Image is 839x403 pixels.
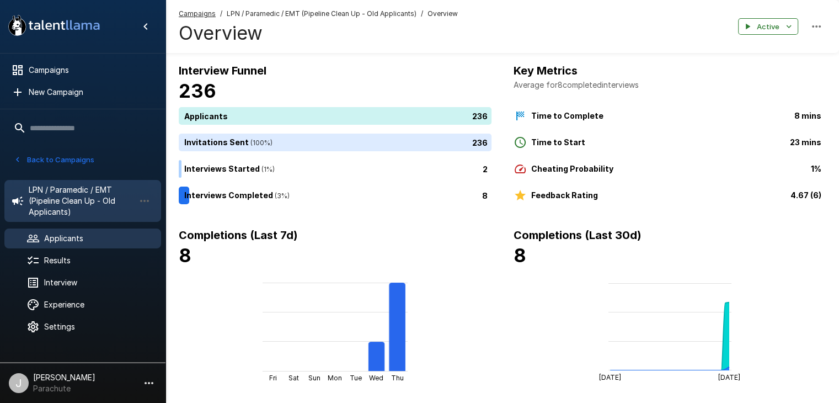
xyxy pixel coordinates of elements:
b: 236 [179,79,216,102]
tspan: Wed [369,374,383,382]
p: 236 [472,136,488,148]
tspan: Sat [288,374,299,382]
tspan: Tue [350,374,362,382]
b: Time to Complete [531,111,603,120]
p: 8 [482,189,488,201]
tspan: [DATE] [718,373,740,381]
b: Completions (Last 30d) [514,229,642,242]
p: 2 [483,163,488,174]
p: 236 [472,110,488,121]
tspan: Fri [269,374,277,382]
u: Campaigns [179,9,216,18]
b: 4.67 (6) [790,190,821,200]
tspan: Sun [308,374,320,382]
b: Completions (Last 7d) [179,229,298,242]
b: 8 [179,244,191,267]
b: Cheating Probability [531,164,613,173]
b: Key Metrics [514,64,578,77]
b: Interview Funnel [179,64,266,77]
span: Overview [427,8,458,19]
h4: Overview [179,22,458,45]
b: 8 mins [794,111,821,120]
tspan: Mon [328,374,342,382]
span: LPN / Paramedic / EMT (Pipeline Clean Up - Old Applicants) [227,8,416,19]
span: / [421,8,423,19]
span: / [220,8,222,19]
button: Active [738,18,798,35]
b: 8 [514,244,526,267]
b: 23 mins [790,137,821,147]
tspan: Thu [391,374,403,382]
b: Feedback Rating [531,190,598,200]
b: Time to Start [531,137,585,147]
b: 1% [811,164,821,173]
tspan: [DATE] [599,373,621,381]
p: Average for 8 completed interviews [514,79,826,91]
